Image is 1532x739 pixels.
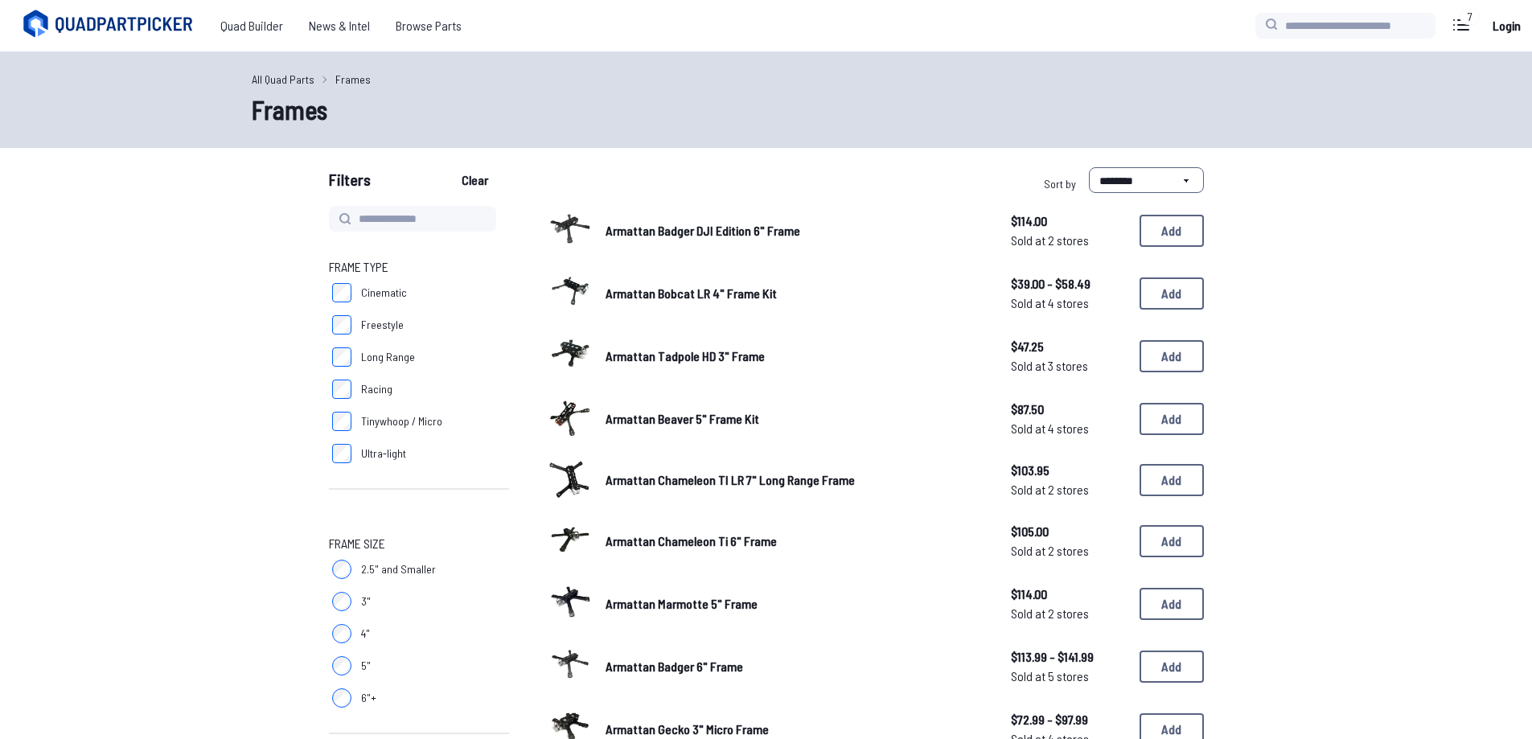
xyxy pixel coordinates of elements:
[1011,337,1127,356] span: $47.25
[548,457,593,503] a: image
[252,90,1281,129] h1: Frames
[329,534,385,553] span: Frame Size
[332,412,351,431] input: Tinywhoop / Micro
[1011,541,1127,560] span: Sold at 2 stores
[606,221,985,240] a: Armattan Badger DJI Edition 6" Frame
[361,561,436,577] span: 2.5" and Smaller
[361,349,415,365] span: Long Range
[606,594,985,614] a: Armattan Marmotte 5" Frame
[332,283,351,302] input: Cinematic
[207,10,296,42] a: Quad Builder
[1011,419,1127,438] span: Sold at 4 stores
[361,690,376,706] span: 6"+
[606,223,800,238] span: Armattan Badger DJI Edition 6" Frame
[1140,215,1204,247] button: Add
[332,656,351,675] input: 5"
[361,445,406,462] span: Ultra-light
[383,10,474,42] a: Browse Parts
[1011,647,1127,667] span: $113.99 - $141.99
[332,688,351,708] input: 6"+
[1140,403,1204,435] button: Add
[1011,604,1127,623] span: Sold at 2 stores
[361,626,370,642] span: 4"
[548,394,593,444] a: image
[332,315,351,335] input: Freestyle
[296,10,383,42] a: News & Intel
[548,394,593,439] img: image
[606,721,769,737] span: Armattan Gecko 3" Micro Frame
[606,285,777,301] span: Armattan Bobcat LR 4" Frame Kit
[548,269,593,314] img: image
[448,167,502,193] button: Clear
[252,71,314,88] a: All Quad Parts
[1044,177,1076,191] span: Sort by
[548,269,593,318] a: image
[548,642,593,692] a: image
[606,470,985,490] a: Armattan Chameleon TI LR 7" Long Range Frame
[332,444,351,463] input: Ultra-light
[332,592,351,611] input: 3"
[332,624,351,643] input: 4"
[361,381,392,397] span: Racing
[1140,340,1204,372] button: Add
[1011,461,1127,480] span: $103.95
[1140,525,1204,557] button: Add
[1011,480,1127,499] span: Sold at 2 stores
[1011,667,1127,686] span: Sold at 5 stores
[548,579,593,629] a: image
[606,720,985,739] a: Armattan Gecko 3" Micro Frame
[1140,588,1204,620] button: Add
[1089,167,1204,193] select: Sort by
[548,331,593,376] img: image
[1011,231,1127,250] span: Sold at 2 stores
[606,657,985,676] a: Armattan Badger 6" Frame
[548,206,593,251] img: image
[361,317,404,333] span: Freestyle
[606,472,855,487] span: Armattan Chameleon TI LR 7" Long Range Frame
[329,257,388,277] span: Frame Type
[1460,9,1481,25] div: 7
[1011,400,1127,419] span: $87.50
[361,658,371,674] span: 5"
[606,532,985,551] a: Armattan Chameleon Ti 6" Frame
[606,409,985,429] a: Armattan Beaver 5" Frame Kit
[1011,710,1127,729] span: $72.99 - $97.99
[1140,651,1204,683] button: Add
[361,285,407,301] span: Cinematic
[548,206,593,256] a: image
[1011,356,1127,376] span: Sold at 3 stores
[361,593,371,610] span: 3"
[1011,274,1127,294] span: $39.00 - $58.49
[606,533,777,548] span: Armattan Chameleon Ti 6" Frame
[606,659,743,674] span: Armattan Badger 6" Frame
[332,347,351,367] input: Long Range
[329,167,371,199] span: Filters
[1487,10,1526,42] a: Login
[548,516,593,566] a: image
[332,380,351,399] input: Racing
[548,579,593,624] img: image
[606,348,765,363] span: Armattan Tadpole HD 3" Frame
[548,460,593,499] img: image
[548,331,593,381] a: image
[606,596,758,611] span: Armattan Marmotte 5" Frame
[1011,522,1127,541] span: $105.00
[361,413,442,429] span: Tinywhoop / Micro
[548,642,593,687] img: image
[606,284,985,303] a: Armattan Bobcat LR 4" Frame Kit
[1011,585,1127,604] span: $114.00
[335,71,371,88] a: Frames
[606,347,985,366] a: Armattan Tadpole HD 3" Frame
[548,516,593,561] img: image
[1011,211,1127,231] span: $114.00
[332,560,351,579] input: 2.5" and Smaller
[1140,464,1204,496] button: Add
[1140,277,1204,310] button: Add
[606,411,759,426] span: Armattan Beaver 5" Frame Kit
[1011,294,1127,313] span: Sold at 4 stores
